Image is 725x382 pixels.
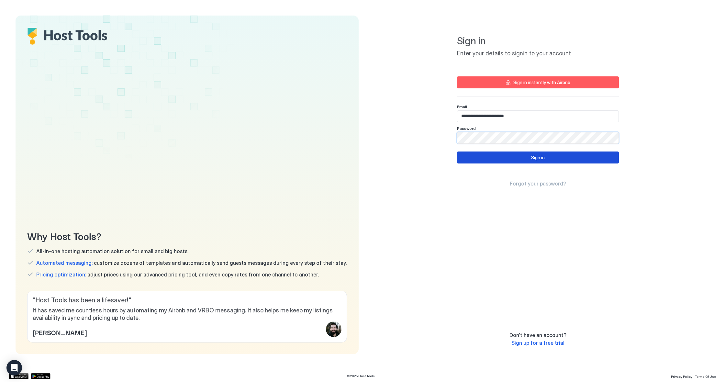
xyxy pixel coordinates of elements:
span: It has saved me countless hours by automating my Airbnb and VRBO messaging. It also helps me keep... [33,307,341,321]
input: Input Field [457,132,619,143]
div: profile [326,321,341,337]
span: Enter your details to signin to your account [457,50,619,57]
span: " Host Tools has been a lifesaver! " [33,296,341,304]
input: Input Field [457,111,619,122]
button: Sign in instantly with Airbnb [457,76,619,88]
span: Automated messaging: [36,260,93,266]
span: Don't have an account? [509,332,566,338]
span: Sign in [457,35,619,47]
span: Password [457,126,476,131]
a: App Store [9,373,28,379]
a: Forgot your password? [510,180,566,187]
span: customize dozens of templates and automatically send guests messages during every step of their s... [36,260,347,266]
span: Privacy Policy [671,375,692,378]
a: Terms Of Use [695,373,716,379]
button: Sign in [457,152,619,163]
span: Pricing optimization: [36,271,86,278]
span: Email [457,104,467,109]
div: Sign in instantly with Airbnb [513,79,570,86]
span: adjust prices using our advanced pricing tool, and even copy rates from one channel to another. [36,271,319,278]
div: Sign in [531,154,545,161]
span: [PERSON_NAME] [33,327,87,337]
a: Privacy Policy [671,373,692,379]
span: Terms Of Use [695,375,716,378]
a: Google Play Store [31,373,50,379]
div: Open Intercom Messenger [6,360,22,376]
a: Sign up for a free trial [511,340,564,346]
span: © 2025 Host Tools [347,374,375,378]
span: Why Host Tools? [27,228,347,243]
span: All-in-one hosting automation solution for small and big hosts. [36,248,188,254]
